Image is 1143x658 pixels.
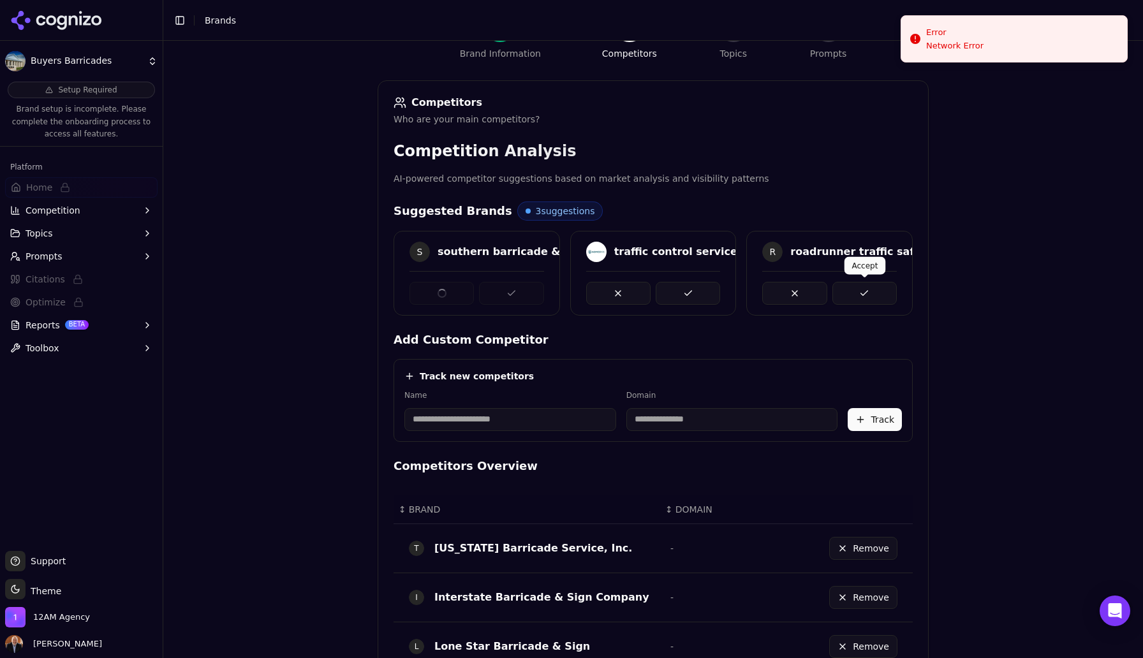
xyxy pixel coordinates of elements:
[5,635,23,653] img: Robert Portillo
[5,200,158,221] button: Competition
[394,113,913,126] div: Who are your main competitors?
[670,641,674,652] span: -
[5,635,102,653] button: Open user button
[409,541,424,556] span: T
[460,47,541,60] div: Brand Information
[1100,596,1130,626] div: Open Intercom Messenger
[404,390,616,400] label: Name
[829,586,897,609] button: Remove
[26,296,66,309] span: Optimize
[536,205,595,217] span: 3 suggestions
[852,261,878,271] p: Accept
[394,202,512,220] h4: Suggested Brands
[810,47,847,60] div: Prompts
[394,96,913,109] div: Competitors
[409,639,424,654] span: L
[26,586,61,596] span: Theme
[26,227,53,240] span: Topics
[5,223,158,244] button: Topics
[26,319,60,332] span: Reports
[26,273,65,286] span: Citations
[665,503,767,516] div: ↕DOMAIN
[399,503,655,516] div: ↕BRAND
[626,390,838,400] label: Domain
[675,503,712,516] span: DOMAIN
[58,85,117,95] span: Setup Required
[5,338,158,358] button: Toolbox
[602,47,657,60] div: Competitors
[5,607,90,627] button: Open organization switcher
[926,26,984,39] div: Error
[434,590,649,605] div: Interstate Barricade & Sign Company
[394,331,913,349] h4: Add Custom Competitor
[394,172,913,186] p: AI-powered competitor suggestions based on market analysis and visibility patterns
[660,495,772,524] th: DOMAIN
[394,141,913,161] h3: Competition Analysis
[790,244,989,260] div: roadrunner traffic safety solutions
[33,611,90,623] span: 12AM Agency
[26,250,63,263] span: Prompts
[926,40,984,52] div: Network Error
[28,638,102,650] span: [PERSON_NAME]
[5,607,26,627] img: 12AM Agency
[438,244,608,260] div: southern barricade & sign co.
[670,592,674,603] span: -
[848,408,902,431] button: Track
[829,635,897,658] button: Remove
[409,242,430,262] span: S
[8,103,155,141] p: Brand setup is incomplete. Please complete the onboarding process to access all features.
[420,370,534,383] h4: Track new competitors
[394,457,913,475] h4: Competitors Overview
[65,320,89,329] span: BETA
[409,590,424,605] span: I
[26,342,59,355] span: Toolbox
[26,555,66,567] span: Support
[205,15,236,26] span: Brands
[394,495,660,524] th: BRAND
[409,503,441,516] span: BRAND
[762,242,783,262] span: R
[614,244,772,260] div: traffic control services, inc.
[586,242,607,262] img: traffic control services, inc.
[670,543,674,553] span: -
[26,204,80,217] span: Competition
[720,47,748,60] div: Topics
[829,537,897,560] button: Remove
[5,246,158,267] button: Prompts
[434,541,632,556] div: [US_STATE] Barricade Service, Inc.
[205,14,1107,27] nav: breadcrumb
[5,51,26,71] img: Buyers Barricades
[5,157,158,177] div: Platform
[434,639,590,654] div: Lone Star Barricade & Sign
[31,55,142,67] span: Buyers Barricades
[5,315,158,335] button: ReportsBETA
[26,181,52,194] span: Home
